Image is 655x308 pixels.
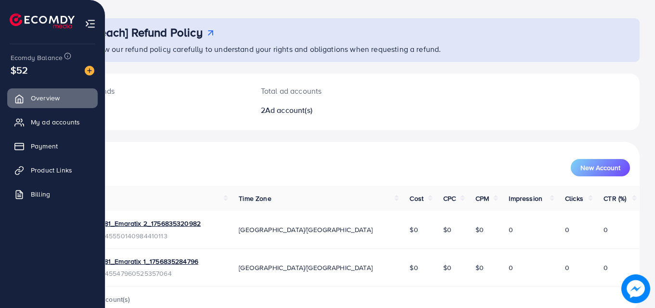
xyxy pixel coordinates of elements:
[88,257,198,266] a: 1031781_Emaratix 1_1756835284796
[239,194,271,203] span: Time Zone
[410,225,418,234] span: $0
[475,225,484,234] span: $0
[7,160,98,180] a: Product Links
[509,194,542,203] span: Impression
[65,100,238,119] h2: $0
[410,263,418,272] span: $0
[62,43,634,55] p: Please review our refund policy carefully to understand your rights and obligations when requesti...
[88,219,201,228] a: 1031781_Emaratix 2_1756835320982
[11,63,28,77] span: $52
[76,25,203,39] h3: [AdReach] Refund Policy
[509,225,513,234] span: 0
[604,194,626,203] span: CTR (%)
[604,263,608,272] span: 0
[265,105,312,115] span: Ad account(s)
[475,263,484,272] span: $0
[565,225,569,234] span: 0
[85,18,96,29] img: menu
[7,88,98,108] a: Overview
[604,225,608,234] span: 0
[580,164,620,171] span: New Account
[31,165,72,175] span: Product Links
[31,93,60,103] span: Overview
[31,189,50,199] span: Billing
[261,85,384,97] p: Total ad accounts
[88,231,201,241] span: ID: 7545550140984410113
[410,194,424,203] span: Cost
[239,263,372,272] span: [GEOGRAPHIC_DATA]/[GEOGRAPHIC_DATA]
[621,274,650,303] img: image
[31,141,58,151] span: Payment
[571,159,630,176] button: New Account
[11,53,63,62] span: Ecomdy Balance
[443,263,451,272] span: $0
[85,66,94,75] img: image
[443,194,456,203] span: CPC
[7,136,98,156] a: Payment
[565,263,569,272] span: 0
[443,225,451,234] span: $0
[7,112,98,132] a: My ad accounts
[31,117,80,127] span: My ad accounts
[88,269,198,278] span: ID: 7545547960525357064
[475,194,489,203] span: CPM
[261,106,384,115] h2: 2
[65,85,238,97] p: [DATE] spends
[239,225,372,234] span: [GEOGRAPHIC_DATA]/[GEOGRAPHIC_DATA]
[7,185,98,204] a: Billing
[509,263,513,272] span: 0
[10,13,75,28] img: logo
[565,194,583,203] span: Clicks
